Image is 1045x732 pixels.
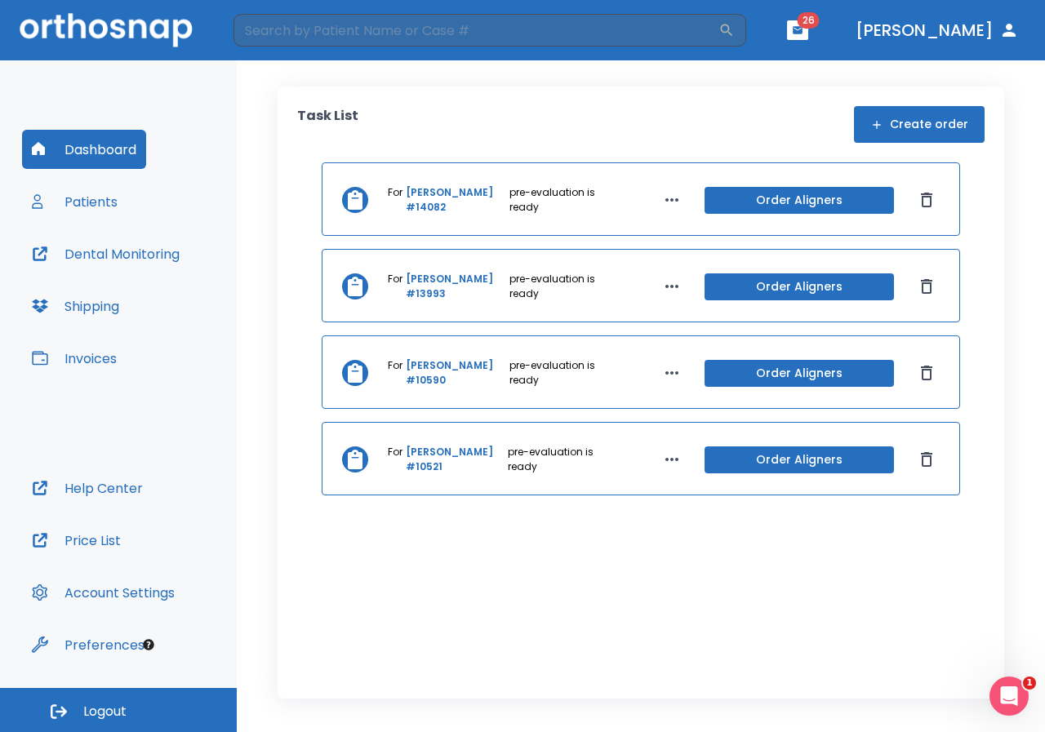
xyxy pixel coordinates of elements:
p: For [388,185,402,215]
button: Order Aligners [705,360,894,387]
p: For [388,272,402,301]
button: Dismiss [914,446,940,472]
button: Create order [854,106,985,143]
span: Logout [83,703,127,721]
button: Invoices [22,339,127,378]
span: 26 [798,12,820,29]
button: Help Center [22,468,153,508]
button: Order Aligners [705,446,894,473]
button: Dismiss [914,360,940,386]
input: Search by Patient Name or Case # [233,14,718,47]
button: Dismiss [914,187,940,213]
button: Dismiss [914,273,940,299]
button: Patients [22,182,127,221]
button: Price List [22,521,131,560]
button: Order Aligners [705,187,894,214]
button: Account Settings [22,573,185,612]
p: pre-evaluation is ready [509,185,600,215]
a: [PERSON_NAME] #10521 [406,445,505,474]
button: Shipping [22,286,129,326]
button: [PERSON_NAME] [849,16,1025,45]
button: Dashboard [22,130,146,169]
a: [PERSON_NAME] #14082 [406,185,506,215]
div: Tooltip anchor [141,637,156,652]
span: 1 [1023,677,1036,690]
p: pre-evaluation is ready [509,272,600,301]
button: Dental Monitoring [22,234,189,273]
p: For [388,358,402,388]
p: pre-evaluation is ready [509,358,600,388]
button: Preferences [22,625,154,664]
a: [PERSON_NAME] #10590 [406,358,506,388]
iframe: Intercom live chat [989,677,1029,716]
a: [PERSON_NAME] #13993 [406,272,506,301]
p: pre-evaluation is ready [508,445,600,474]
img: Orthosnap [20,13,193,47]
p: For [388,445,402,474]
button: Order Aligners [705,273,894,300]
p: Task List [297,106,358,143]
